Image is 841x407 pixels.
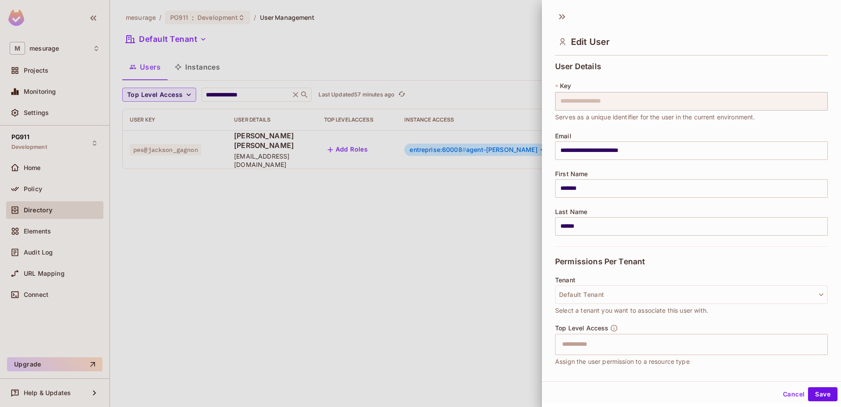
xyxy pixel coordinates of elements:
span: Email [555,133,571,140]
button: Save [808,387,837,401]
span: Assign the user permission to a resource type [555,357,690,366]
span: Select a tenant you want to associate this user with. [555,306,708,315]
span: User Details [555,62,601,71]
button: Open [823,343,825,345]
button: Default Tenant [555,285,828,304]
span: Serves as a unique identifier for the user in the current environment. [555,112,755,122]
span: Top Level Access [555,325,608,332]
span: First Name [555,170,588,178]
span: Last Name [555,208,587,215]
span: Edit User [571,37,610,47]
span: Permissions Per Tenant [555,257,645,266]
button: Cancel [779,387,808,401]
span: Tenant [555,277,575,284]
span: Key [560,82,571,89]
